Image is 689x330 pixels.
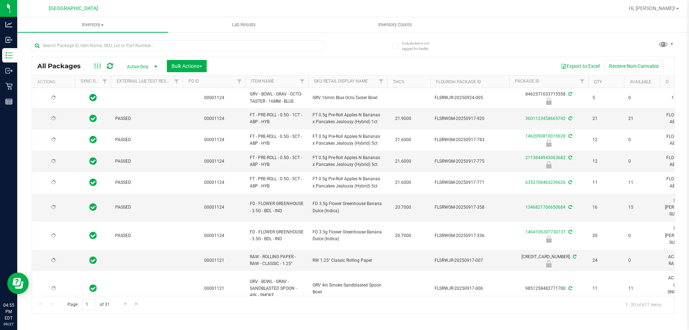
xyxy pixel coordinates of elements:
[250,133,304,147] span: FT - PRE-ROLL - 0.5G - 5CT - ABP - HYB
[392,231,415,241] span: 20.7000
[204,137,224,142] a: 00001124
[168,17,319,32] a: Lab Results
[402,41,438,51] span: Include items not tagged for facility
[5,21,13,28] inline-svg: Analytics
[630,79,651,84] a: Available
[508,254,589,268] div: [CREDIT_CARD_NUMBER]
[592,257,620,264] span: 24
[120,299,131,309] a: Go to the next page
[17,17,168,32] a: Inventory
[556,60,604,72] button: Export to Excel
[17,22,168,28] span: Inventory
[628,204,656,211] span: 15
[628,285,656,292] span: 11
[628,179,656,186] span: 11
[619,299,667,310] span: 1 - 20 of 617 items
[204,286,224,291] a: 00001121
[250,229,304,242] span: FD - FLOWER GREENHOUSE - 3.5G - BDL - IND
[167,60,207,72] button: Bulk Actions
[392,156,415,167] span: 21.6000
[592,232,620,239] span: 20
[592,158,620,165] span: 12
[250,176,304,189] span: FT - PRE-ROLL - 0.5G - 5CT - ABP - HYB
[89,177,97,187] span: In Sync
[204,180,224,185] a: 00001124
[435,94,505,101] span: FLSRWJR-20250924-005
[567,286,572,291] span: Sync from Compliance System
[250,254,304,267] span: RAW - ROLLING PAPER - RAW - CLASSIC - 1.25"
[204,159,224,164] a: 00001124
[435,136,505,143] span: FLSRWGM-20250917-783
[115,232,178,239] span: PASSED
[115,204,178,211] span: PASSED
[525,205,566,210] a: 1346821706650684
[567,92,572,97] span: Sync from Compliance System
[82,299,95,310] input: 1
[525,116,566,121] a: 3601123458665742
[525,180,566,185] a: 6352708463239626
[89,135,97,145] span: In Sync
[525,134,566,139] a: 1462090810015628
[319,17,470,32] a: Inventory Counts
[435,204,505,211] span: FLSRWGM-20250917-358
[7,273,29,294] iframe: Resource center
[250,91,304,104] span: GRV - BOWL - GRAV - OCTO-TASTER - 16MM - BLUE
[250,200,304,214] span: FD - FLOWER GREENHOUSE - 3.5G - BDL - IND
[5,67,13,74] inline-svg: Outbound
[628,94,656,101] span: 0
[204,233,224,238] a: 00001124
[313,133,383,147] span: FT 0.5g Pre-Roll Apples N Bananas x Pancakes Jealousy (Hybrid) 5ct
[172,63,202,69] span: Bulk Actions
[435,232,505,239] span: FLSRWGM-20250917-336
[628,136,656,143] span: 0
[525,229,566,234] a: 1464106207730137
[435,257,505,264] span: FLSRWJR-20250917-007
[629,5,675,11] span: Hi, [PERSON_NAME]!
[592,115,620,122] span: 21
[89,231,97,241] span: In Sync
[567,180,572,185] span: Sync from Compliance System
[508,140,589,147] div: Newly Received
[592,285,620,292] span: 11
[628,232,656,239] span: 0
[222,22,266,28] span: Lab Results
[435,115,505,122] span: FLSRWGM-20250917-920
[313,200,383,214] span: FD 3.5g Flower Greenhouse Banana Dulce (Indica)
[508,98,589,105] div: Newly Received
[592,204,620,211] span: 16
[250,154,304,168] span: FT - PRE-ROLL - 0.5G - 5CT - ABP - HYB
[515,79,539,84] a: Package ID
[592,136,620,143] span: 12
[32,40,325,51] input: Search Package ID, Item Name, SKU, Lot or Part Number...
[508,236,589,243] div: Newly Received
[435,179,505,186] span: FLSRWGM-20250917-771
[89,283,97,293] span: In Sync
[204,116,224,121] a: 00001124
[89,202,97,212] span: In Sync
[508,161,589,168] div: Newly Received
[188,79,199,84] a: PO ID
[251,79,274,84] a: Item Name
[5,36,13,43] inline-svg: Inbound
[132,299,142,309] a: Go to the last page
[314,79,368,84] a: Sku Retail Display Name
[567,205,572,210] span: Sync from Compliance System
[234,75,245,88] a: Filter
[592,94,620,101] span: 5
[89,93,97,103] span: In Sync
[115,136,178,143] span: PASSED
[435,158,505,165] span: FLSRWGM-20250917-775
[508,285,589,292] div: 9851258482771700
[204,258,224,263] a: 00001121
[313,94,383,101] span: GRV 16mm Blue Octo-Taster Bowl
[296,75,308,88] a: Filter
[628,257,656,264] span: 0
[5,98,13,105] inline-svg: Reports
[435,285,505,292] span: FLSRWJR-20250917-006
[204,95,224,100] a: 00001124
[81,79,108,84] a: Sync Status
[508,260,589,268] div: Newly Received
[115,179,178,186] span: PASSED
[115,115,178,122] span: PASSED
[250,278,304,299] span: GRV - BOWL - GRAV - SANDBLASTED SPOON - 4IN - SMOKE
